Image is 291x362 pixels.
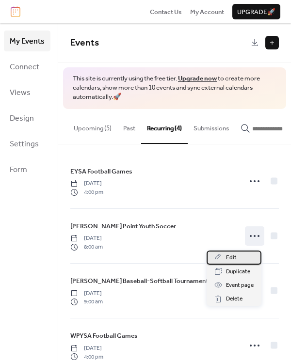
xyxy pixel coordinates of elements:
[70,221,176,231] span: [PERSON_NAME] Point Youth Soccer
[70,243,103,252] span: 8:00 am
[188,109,235,143] button: Submissions
[4,133,50,154] a: Settings
[178,72,217,85] a: Upgrade now
[226,281,254,290] span: Event page
[4,82,50,103] a: Views
[141,109,188,144] button: Recurring (4)
[70,166,132,177] a: EYSA Football Games
[150,7,182,16] a: Contact Us
[237,7,275,17] span: Upgrade 🚀
[190,7,224,16] a: My Account
[4,108,50,128] a: Design
[70,179,103,188] span: [DATE]
[73,74,276,102] span: This site is currently using the free tier. to create more calendars, show more than 10 events an...
[10,60,39,75] span: Connect
[70,276,211,286] a: [PERSON_NAME] Baseball-Softball Tournaments
[70,353,103,362] span: 4:00 pm
[70,221,176,232] a: [PERSON_NAME] Point Youth Soccer
[70,34,99,52] span: Events
[226,294,242,304] span: Delete
[117,109,141,143] button: Past
[70,167,132,176] span: EYSA Football Games
[10,85,31,100] span: Views
[4,159,50,180] a: Form
[10,111,34,126] span: Design
[70,234,103,243] span: [DATE]
[232,4,280,19] button: Upgrade🚀
[10,34,45,49] span: My Events
[70,331,138,341] a: WPYSA Football Games
[226,253,237,263] span: Edit
[68,109,117,143] button: Upcoming (5)
[10,162,27,177] span: Form
[10,137,39,152] span: Settings
[70,289,103,298] span: [DATE]
[11,6,20,17] img: logo
[70,188,103,197] span: 4:00 pm
[70,298,103,306] span: 9:00 am
[150,7,182,17] span: Contact Us
[4,31,50,51] a: My Events
[70,344,103,353] span: [DATE]
[226,267,250,277] span: Duplicate
[4,56,50,77] a: Connect
[190,7,224,17] span: My Account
